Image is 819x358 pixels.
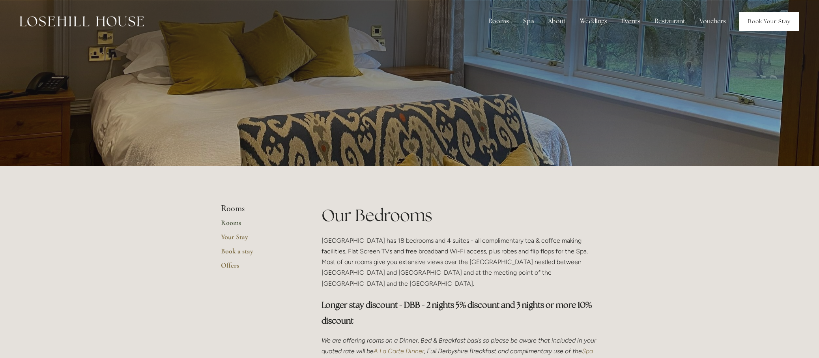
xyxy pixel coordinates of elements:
[424,347,582,355] em: , Full Derbyshire Breakfast and complimentary use of the
[221,204,296,214] li: Rooms
[221,247,296,261] a: Book a stay
[648,13,692,29] div: Restaurant
[693,13,732,29] a: Vouchers
[221,232,296,247] a: Your Stay
[20,16,144,26] img: Losehill House
[322,300,593,326] strong: Longer stay discount - DBB - 2 nights 5% discount and 3 nights or more 10% discount
[517,13,540,29] div: Spa
[322,337,598,355] em: We are offering rooms on a Dinner, Bed & Breakfast basis so please be aware that included in your...
[739,12,799,31] a: Book Your Stay
[574,13,613,29] div: Weddings
[322,235,598,289] p: [GEOGRAPHIC_DATA] has 18 bedrooms and 4 suites - all complimentary tea & coffee making facilities...
[615,13,647,29] div: Events
[482,13,515,29] div: Rooms
[221,261,296,275] a: Offers
[221,218,296,232] a: Rooms
[542,13,572,29] div: About
[374,347,424,355] a: A La Carte Dinner
[322,204,598,227] h1: Our Bedrooms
